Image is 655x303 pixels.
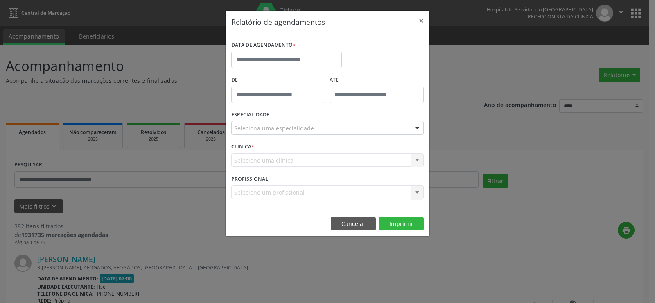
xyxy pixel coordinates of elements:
h5: Relatório de agendamentos [231,16,325,27]
label: CLÍNICA [231,141,254,153]
button: Close [413,11,429,31]
button: Cancelar [331,217,376,231]
label: ATÉ [330,74,424,87]
span: Seleciona uma especialidade [234,124,314,132]
label: DATA DE AGENDAMENTO [231,39,296,52]
label: PROFISSIONAL [231,173,268,185]
button: Imprimir [379,217,424,231]
label: De [231,74,325,87]
label: ESPECIALIDADE [231,109,269,121]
